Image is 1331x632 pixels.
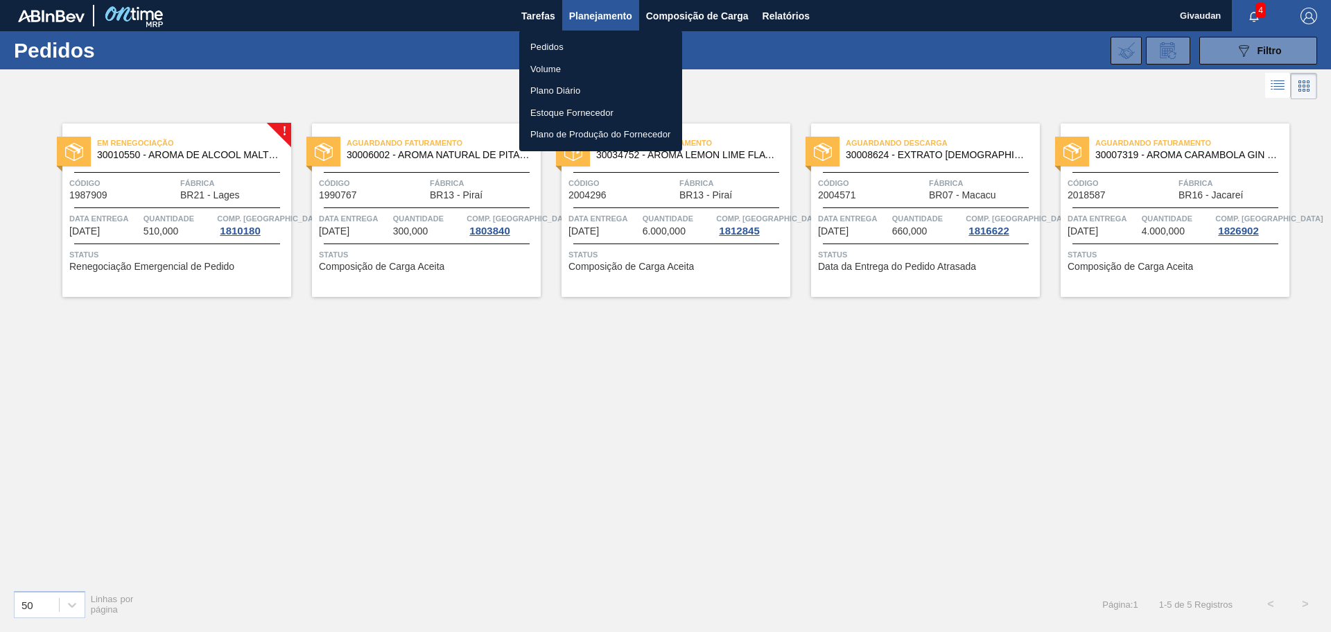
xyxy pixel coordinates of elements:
a: Pedidos [519,36,682,58]
a: Estoque Fornecedor [519,102,682,124]
a: Plano Diário [519,80,682,102]
a: Plano de Produção do Fornecedor [519,123,682,146]
a: Volume [519,58,682,80]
